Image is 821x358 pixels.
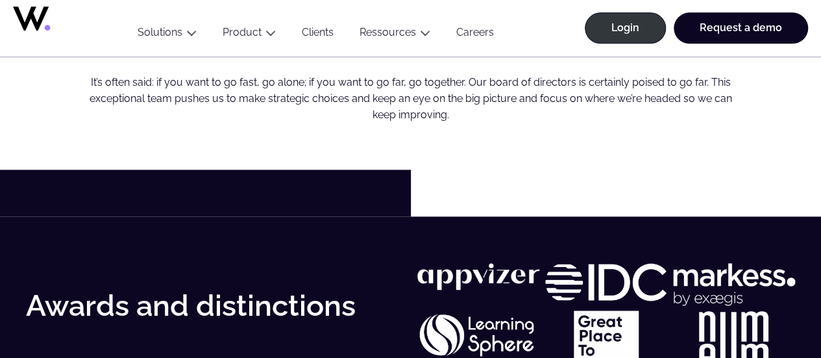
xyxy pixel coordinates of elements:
[26,290,366,322] h3: Awards and distinctions
[735,272,803,340] iframe: Chatbot
[79,74,743,123] p: It’s often said: if you want to go fast, go alone; if you want to go far, go together. Our board ...
[443,26,507,44] a: Careers
[223,26,262,38] a: Product
[674,12,808,44] a: Request a demo
[360,26,416,38] a: Ressources
[125,26,210,44] button: Solutions
[347,26,443,44] button: Ressources
[585,12,666,44] a: Login
[289,26,347,44] a: Clients
[210,26,289,44] button: Product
